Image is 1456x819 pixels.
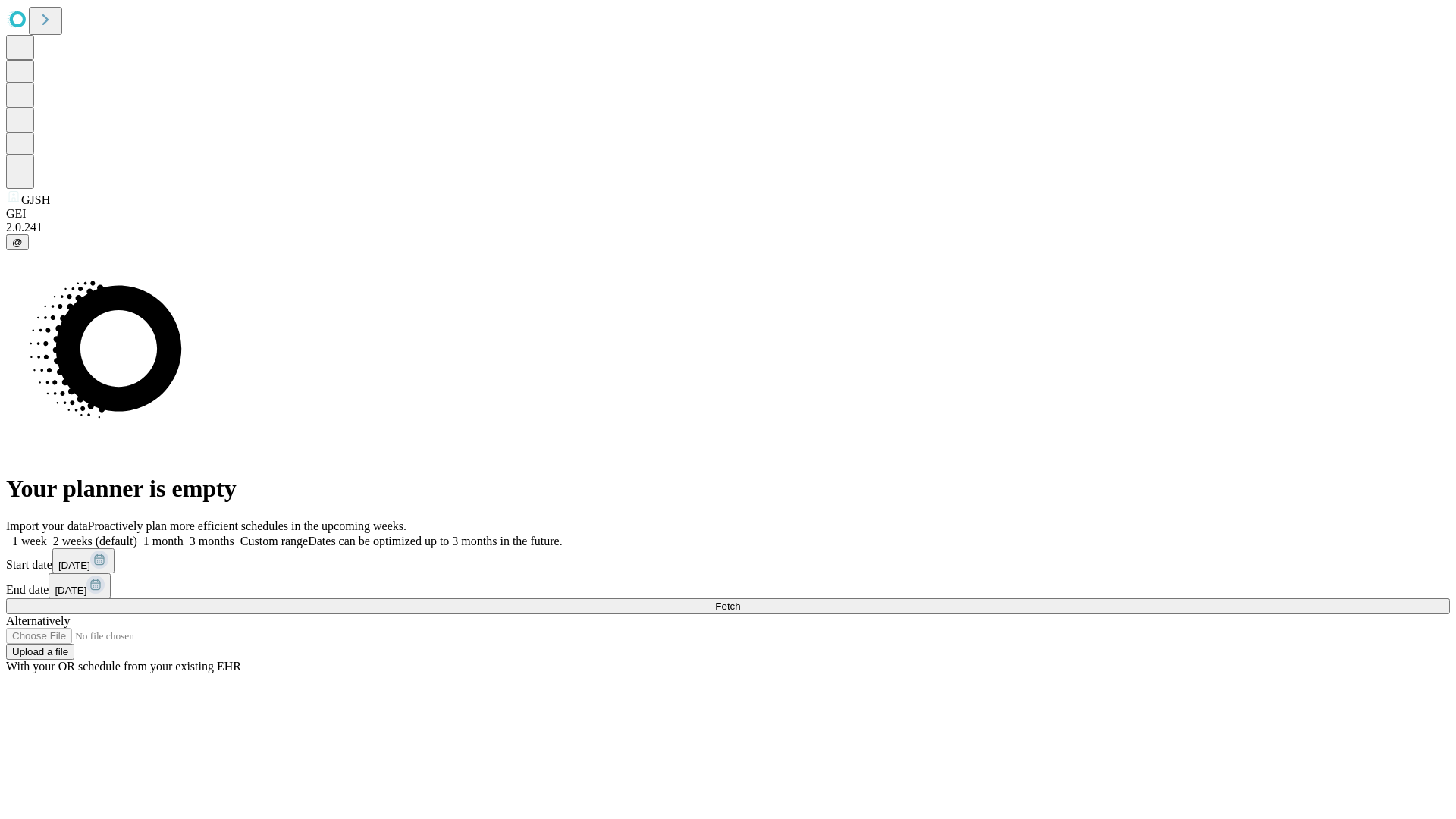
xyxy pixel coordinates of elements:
span: Proactively plan more efficient schedules in the upcoming weeks. [88,519,406,532]
div: 2.0.241 [6,221,1450,234]
span: Fetch [715,601,740,612]
span: 1 week [12,535,47,548]
span: 3 months [190,535,234,548]
span: 1 month [143,535,184,548]
button: [DATE] [52,548,115,573]
span: GJSH [21,193,50,206]
span: With your OR schedule from your existing EHR [6,660,241,673]
span: 2 weeks (default) [53,535,137,548]
button: [DATE] [49,573,111,598]
span: @ [12,237,23,248]
button: @ [6,234,29,250]
button: Fetch [6,598,1450,614]
h1: Your planner is empty [6,475,1450,503]
button: Upload a file [6,644,74,660]
span: Import your data [6,519,88,532]
div: GEI [6,207,1450,221]
span: [DATE] [58,560,90,571]
span: Custom range [240,535,308,548]
div: Start date [6,548,1450,573]
span: [DATE] [55,585,86,596]
span: Dates can be optimized up to 3 months in the future. [308,535,562,548]
span: Alternatively [6,614,70,627]
div: End date [6,573,1450,598]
